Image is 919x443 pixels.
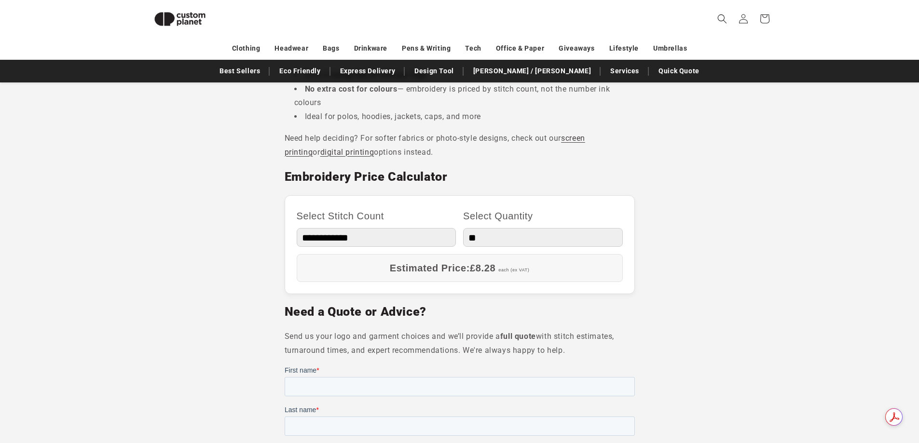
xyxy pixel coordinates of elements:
a: Umbrellas [653,40,687,57]
a: [PERSON_NAME] / [PERSON_NAME] [468,63,596,80]
strong: No extra cost for colours [305,84,398,94]
img: Custom Planet [146,4,214,34]
a: Lifestyle [609,40,639,57]
iframe: Chat Widget [758,339,919,443]
a: Headwear [274,40,308,57]
a: Drinkware [354,40,387,57]
a: Office & Paper [496,40,544,57]
summary: Search [712,8,733,29]
h2: Embroidery Price Calculator [285,169,635,185]
a: Clothing [232,40,261,57]
a: Giveaways [559,40,594,57]
a: Quick Quote [654,63,704,80]
a: Tech [465,40,481,57]
strong: full quote [500,332,536,341]
a: Best Sellers [215,63,265,80]
a: Design Tool [410,63,459,80]
a: Bags [323,40,339,57]
p: Need help deciding? For softer fabrics or photo-style designs, check out our or options instead. [285,132,635,160]
li: Ideal for polos, hoodies, jackets, caps, and more [294,110,635,124]
span: each (ex VAT) [498,268,529,272]
a: Services [605,63,644,80]
a: Express Delivery [335,63,400,80]
li: — embroidery is priced by stitch count, not the number ink colours [294,82,635,110]
a: Eco Friendly [274,63,325,80]
label: Select Quantity [463,207,623,225]
div: Estimated Price: [297,254,623,282]
label: Select Stitch Count [297,207,456,225]
p: Send us your logo and garment choices and we’ll provide a with stitch estimates, turnaround times... [285,330,635,358]
h2: Need a Quote or Advice? [285,304,635,320]
a: digital printing [320,148,374,157]
a: Pens & Writing [402,40,451,57]
span: £8.28 [470,263,495,273]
